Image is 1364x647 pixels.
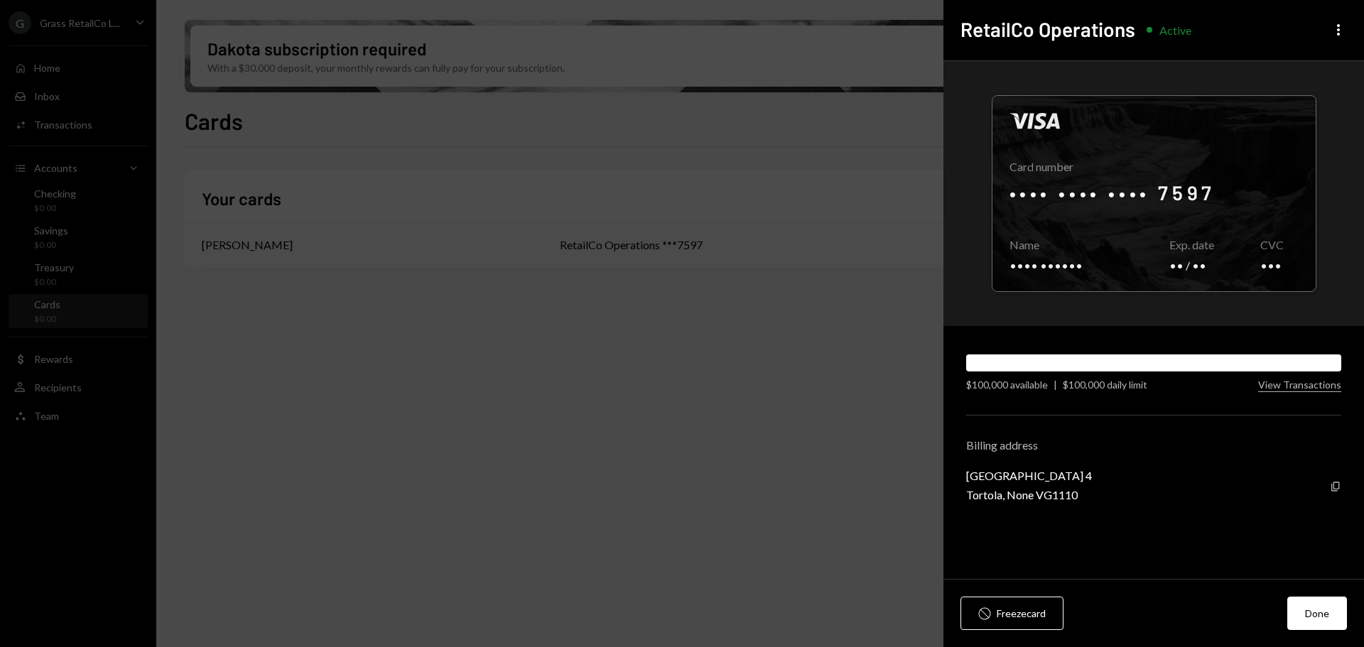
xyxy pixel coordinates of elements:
div: | [1054,377,1057,392]
div: Freeze card [997,606,1046,621]
div: Billing address [966,438,1341,452]
button: Done [1287,597,1347,630]
div: Active [1159,23,1191,37]
div: Click to reveal [992,95,1316,292]
div: $100,000 available [966,377,1048,392]
div: [GEOGRAPHIC_DATA] 4 [966,469,1092,482]
button: View Transactions [1258,379,1341,392]
button: Freezecard [960,597,1063,630]
div: $100,000 daily limit [1063,377,1147,392]
div: Tortola, None VG1110 [966,488,1092,501]
h2: RetailCo Operations [960,16,1135,43]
